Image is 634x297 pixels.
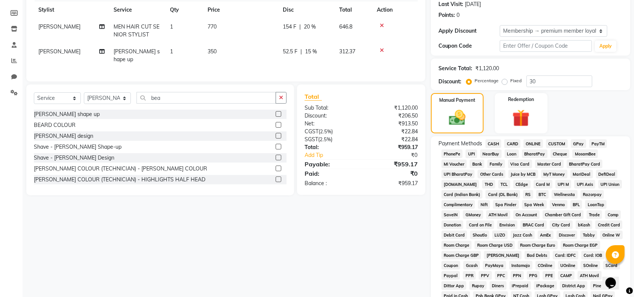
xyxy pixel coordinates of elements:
th: Action [372,2,418,18]
span: 52.5 F [283,48,297,56]
span: BTC [536,190,549,199]
span: Rupay [469,281,487,290]
span: iPrepaid [510,281,531,290]
span: Card: IOB [581,251,605,259]
span: Donation [441,220,464,229]
span: Room Charge Euro [518,241,558,249]
div: Service Total: [438,65,473,72]
span: Chamber Gift Card [543,210,584,219]
span: CAMP [558,271,575,280]
button: Apply [595,41,616,52]
div: Net: [299,120,361,128]
span: Room Charge EGP [561,241,600,249]
span: Complimentary [441,200,475,209]
label: Manual Payment [439,97,475,104]
span: 1 [170,48,173,55]
span: CARD [504,139,520,148]
span: LoanTap [585,200,607,209]
div: Paid: [299,169,361,178]
span: Diners [490,281,507,290]
span: NearBuy [480,149,502,158]
iframe: chat widget [602,267,626,289]
span: Instamojo [509,261,532,270]
span: Razorpay [581,190,604,199]
div: Discount: [299,112,361,120]
div: Last Visit: [438,0,464,8]
label: Percentage [475,77,499,84]
span: CGST [305,128,319,135]
span: Card (DL Bank) [485,190,520,199]
span: [PERSON_NAME] [484,251,522,259]
span: 154 F [283,23,296,31]
span: Spa Finder [493,200,519,209]
div: ( ) [299,136,361,143]
span: Room Charge USD [475,241,515,249]
span: Pine Labs [590,281,614,290]
span: Venmo [550,200,567,209]
div: [PERSON_NAME] design [34,132,93,140]
span: BFL [570,200,582,209]
img: _cash.svg [444,108,471,127]
div: ₹0 [361,169,423,178]
th: Stylist [34,2,109,18]
span: GPay [571,139,586,148]
div: Total: [299,143,361,151]
span: Room Charge GBP [441,251,481,259]
span: Credit Card [595,220,622,229]
div: ₹959.17 [361,179,423,187]
span: PhonePe [441,149,463,158]
span: LUZO [492,231,508,239]
span: Total [305,93,322,101]
span: ATH Movil [578,271,602,280]
div: ₹1,120.00 [476,65,499,72]
span: PPE [543,271,555,280]
span: Visa Card [508,160,532,168]
span: Card (Indian Bank) [441,190,483,199]
div: 0 [457,11,460,19]
input: Enter Offer / Coupon Code [500,40,592,52]
span: THD [482,180,495,188]
span: District App [560,281,588,290]
span: City Card [550,220,573,229]
span: BharatPay [522,149,548,158]
span: AmEx [538,231,554,239]
div: [DATE] [465,0,481,8]
th: Price [203,2,278,18]
span: Coupon [441,261,461,270]
span: 646.8 [339,23,352,30]
div: BEARD COLOUR [34,121,76,129]
span: Shoutlo [470,231,489,239]
span: COnline [535,261,555,270]
span: MyT Money [541,170,567,178]
div: ₹959.17 [361,143,423,151]
span: DefiDeal [596,170,618,178]
span: CUSTOM [546,139,568,148]
a: Add Tip [299,151,372,159]
span: PPC [495,271,508,280]
span: Other Cards [478,170,505,178]
div: [PERSON_NAME] COLOUR (TECHNICIAN) - HIGHLIGHTS HALF HEAD [34,176,205,184]
th: Total [335,2,372,18]
span: Discover [557,231,578,239]
span: Nift [478,200,490,209]
span: 20 % [304,23,316,31]
label: Redemption [508,96,534,103]
label: Fixed [511,77,522,84]
span: Jazz Cash [511,231,535,239]
span: PPN [511,271,524,280]
div: ₹206.50 [361,112,423,120]
th: Disc [278,2,335,18]
div: Balance : [299,179,361,187]
span: ONLINE [523,139,543,148]
span: Card on File [466,220,494,229]
span: 2.5% [320,128,331,134]
div: [PERSON_NAME] COLOUR (TECHNICIAN) - [PERSON_NAME] COLOUR [34,165,207,173]
span: PPG [527,271,540,280]
span: 312.37 [339,48,355,55]
span: Card M [534,180,552,188]
span: On Account [513,210,540,219]
span: SOnline [581,261,600,270]
span: Bad Debts [525,251,550,259]
span: PPR [463,271,476,280]
span: PPV [479,271,492,280]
